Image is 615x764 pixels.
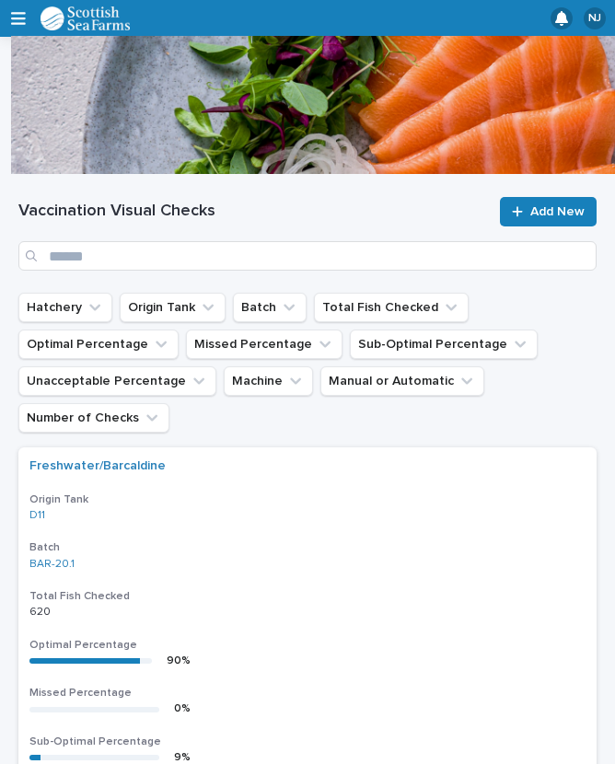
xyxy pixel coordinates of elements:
div: 9 % [174,751,191,764]
a: BAR-20.1 [29,558,75,571]
button: Number of Checks [18,403,169,433]
h3: Batch [29,540,586,555]
h3: Missed Percentage [29,686,586,700]
h3: Sub-Optimal Percentage [29,735,586,749]
h3: Total Fish Checked [29,589,586,604]
input: Search [18,241,597,271]
button: Batch [233,293,307,322]
img: uOABhIYSsOPhGJQdTwEw [41,6,131,30]
button: Optimal Percentage [18,330,179,359]
button: Unacceptable Percentage [18,366,216,396]
a: Freshwater/Barcaldine [29,458,166,474]
button: Machine [224,366,313,396]
div: 0 % [174,702,191,715]
a: D11 [29,509,45,522]
div: NJ [584,7,606,29]
button: Total Fish Checked [314,293,469,322]
p: 620 [29,602,54,619]
button: Origin Tank [120,293,226,322]
h3: Optimal Percentage [29,638,586,653]
a: Add New [500,197,597,226]
div: 90 % [167,654,191,667]
button: Missed Percentage [186,330,342,359]
h3: Origin Tank [29,492,586,507]
button: Hatchery [18,293,112,322]
h1: Vaccination Visual Checks [18,201,489,223]
button: Manual or Automatic [320,366,484,396]
button: Sub-Optimal Percentage [350,330,538,359]
span: Add New [530,205,585,218]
